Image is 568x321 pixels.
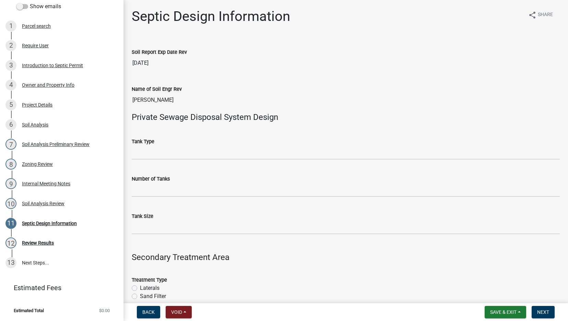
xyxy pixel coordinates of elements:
div: 6 [5,119,16,130]
div: Septic Design Information [22,221,77,226]
button: Next [532,306,555,318]
div: 2 [5,40,16,51]
button: Save & Exit [485,306,526,318]
div: 3 [5,60,16,71]
div: 13 [5,257,16,268]
h4: Secondary Treatment Area [132,252,560,262]
div: Soil Analysis Review [22,201,64,206]
div: Zoning Review [22,162,53,166]
span: Save & Exit [490,309,517,315]
button: shareShare [523,8,558,22]
label: Soil Report Exp Date Rev [132,50,187,55]
a: Estimated Fees [5,281,113,295]
div: Project Details [22,102,52,107]
div: 5 [5,99,16,110]
span: Next [537,309,549,315]
div: 1 [5,21,16,32]
label: Treatment Type [132,278,167,283]
div: 11 [5,218,16,229]
div: 7 [5,139,16,150]
h4: Private Sewage Disposal System Design [132,112,560,122]
div: Soil Analysis Preliminary Review [22,142,90,147]
span: Estimated Total [14,308,44,313]
div: Require User [22,43,49,48]
label: Number of Tanks [132,177,170,182]
div: Soil Analysis [22,122,48,127]
label: Tank Size [132,214,153,219]
i: share [528,11,536,19]
div: Internal Meeting Notes [22,181,70,186]
label: Tank Type [132,139,154,144]
span: Void [171,309,182,315]
div: Introduction to Septic Permit [22,63,83,68]
div: Owner and Property Info [22,83,74,87]
h1: Septic Design Information [132,8,290,25]
div: Parcel search [22,24,51,28]
span: Share [538,11,553,19]
span: Back [142,309,155,315]
label: Show emails [16,2,61,11]
div: 8 [5,159,16,170]
div: Review Results [22,240,54,245]
div: 10 [5,198,16,209]
label: Sand Filter [140,292,166,300]
div: 9 [5,178,16,189]
button: Void [166,306,192,318]
button: Back [137,306,160,318]
label: Laterals [140,284,159,292]
span: $0.00 [99,308,110,313]
div: 12 [5,237,16,248]
div: 4 [5,79,16,90]
label: Name of Soil Engr Rev [132,87,182,92]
